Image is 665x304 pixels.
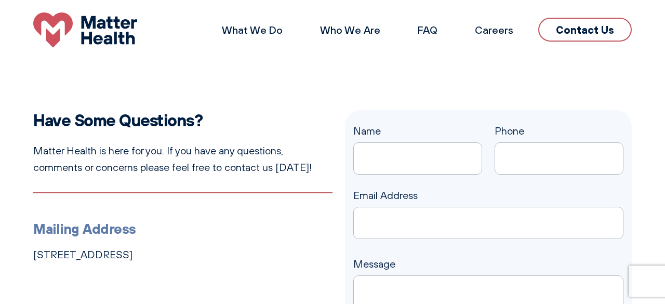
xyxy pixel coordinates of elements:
[33,142,332,176] p: Matter Health is here for you. If you have any questions, comments or concerns please feel free t...
[353,142,482,175] input: Name
[353,189,623,227] label: Email Address
[320,23,380,36] a: Who We Are
[418,23,437,36] a: FAQ
[353,258,623,287] label: Message
[33,248,132,261] a: [STREET_ADDRESS]
[222,23,283,36] a: What We Do
[538,18,632,42] a: Contact Us
[495,125,623,162] label: Phone
[495,142,623,175] input: Phone
[33,110,332,130] h2: Have Some Questions?
[353,207,623,239] input: Email Address
[353,125,482,162] label: Name
[33,218,332,240] h3: Mailing Address
[475,23,513,36] a: Careers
